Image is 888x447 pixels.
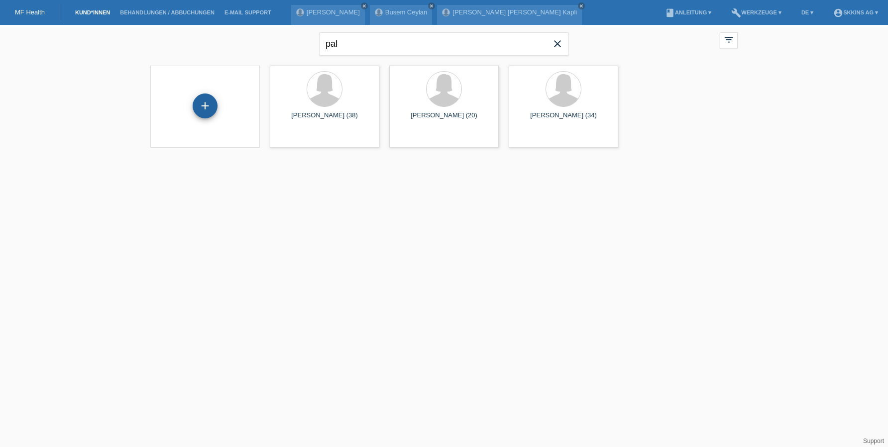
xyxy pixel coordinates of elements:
a: account_circleSKKINS AG ▾ [828,9,883,15]
i: account_circle [833,8,843,18]
a: Support [863,438,884,445]
a: E-Mail Support [220,9,276,15]
a: close [361,2,368,9]
i: close [362,3,367,8]
i: close [579,3,584,8]
a: [PERSON_NAME] [307,8,360,16]
a: Behandlungen / Abbuchungen [115,9,220,15]
div: Kund*in hinzufügen [193,97,217,114]
a: MF Health [15,8,45,16]
a: buildWerkzeuge ▾ [726,9,786,15]
i: close [429,3,434,8]
a: DE ▾ [796,9,818,15]
i: close [552,38,563,50]
div: [PERSON_NAME] (38) [278,111,371,127]
a: bookAnleitung ▾ [660,9,716,15]
a: [PERSON_NAME] [PERSON_NAME] Kapli [452,8,577,16]
i: book [665,8,675,18]
div: [PERSON_NAME] (34) [517,111,610,127]
div: [PERSON_NAME] (20) [397,111,491,127]
a: Kund*innen [70,9,115,15]
input: Suche... [320,32,568,56]
i: filter_list [723,34,734,45]
a: close [428,2,435,9]
a: close [578,2,585,9]
a: Busem Ceylan [385,8,428,16]
i: build [731,8,741,18]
